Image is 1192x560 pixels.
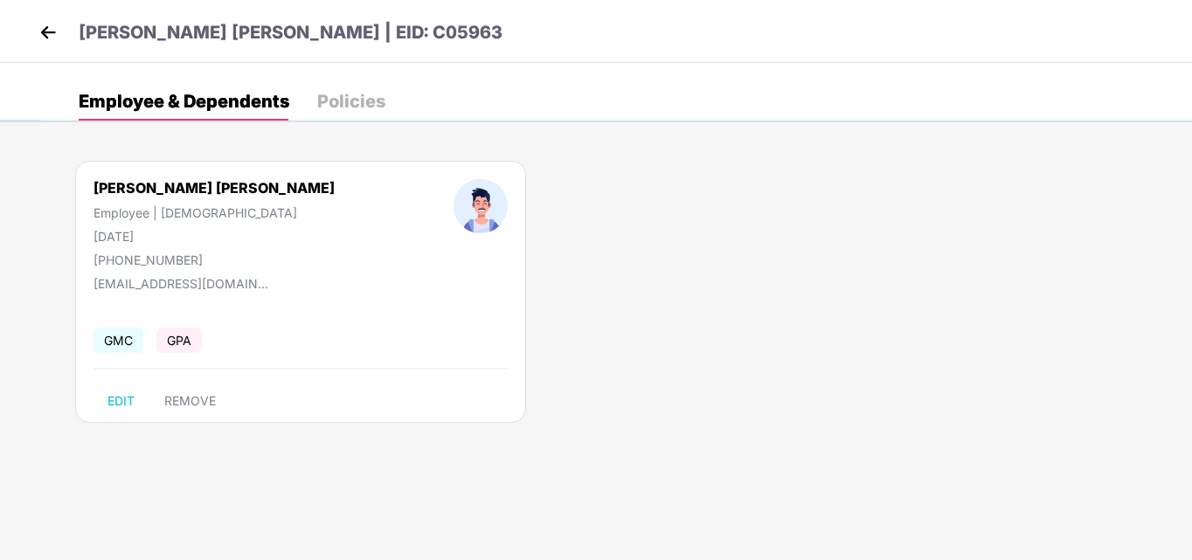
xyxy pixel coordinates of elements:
div: [PHONE_NUMBER] [94,252,335,267]
span: REMOVE [164,394,216,408]
div: [DATE] [94,229,335,244]
img: profileImage [454,179,508,233]
div: Policies [317,93,385,110]
span: GMC [94,328,143,353]
span: EDIT [107,394,135,408]
div: Employee & Dependents [79,93,289,110]
img: back [35,19,61,45]
div: [PERSON_NAME] [PERSON_NAME] [94,179,335,197]
div: [EMAIL_ADDRESS][DOMAIN_NAME] [94,276,268,291]
button: REMOVE [150,387,230,415]
button: EDIT [94,387,149,415]
p: [PERSON_NAME] [PERSON_NAME] | EID: C05963 [79,19,502,46]
div: Employee | [DEMOGRAPHIC_DATA] [94,205,335,220]
span: GPA [156,328,202,353]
